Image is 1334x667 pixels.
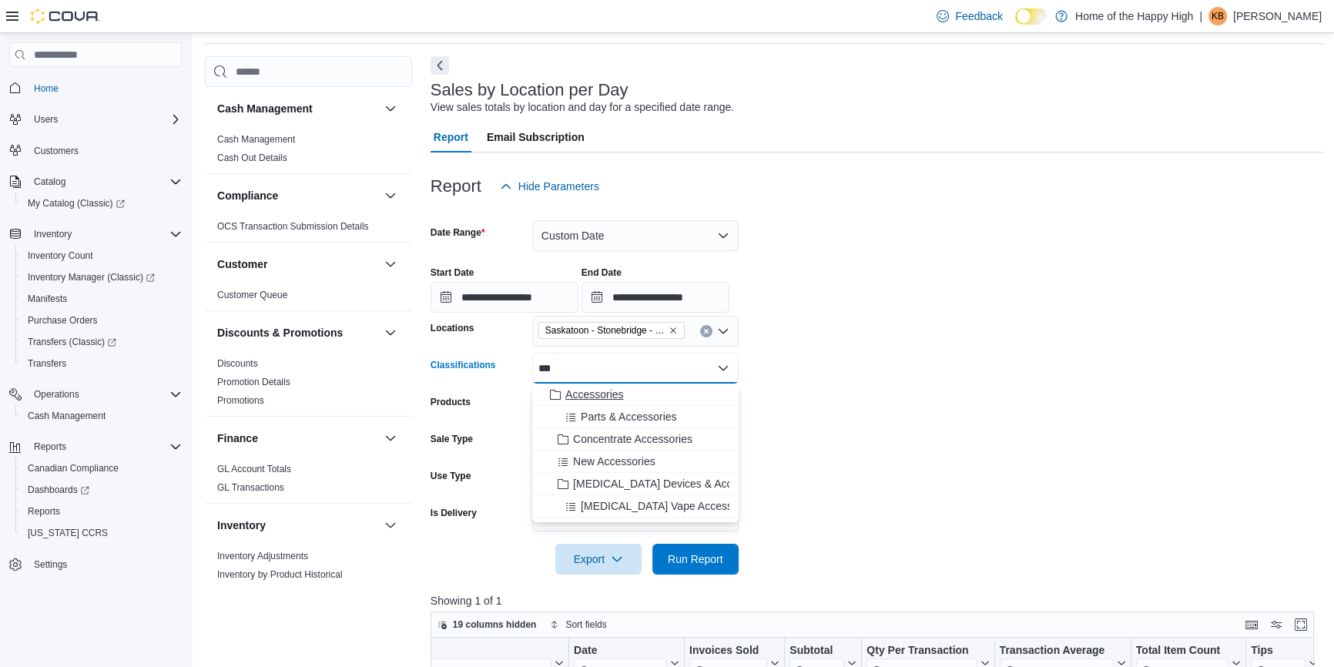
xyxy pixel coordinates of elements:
a: Canadian Compliance [22,459,125,478]
span: Transfers [28,357,66,370]
a: My Catalog (Classic) [22,194,131,213]
button: Discounts & Promotions [217,325,378,340]
a: Purchase Orders [22,311,104,330]
span: Accessories [565,387,623,402]
button: Sort fields [544,615,612,634]
span: Export [565,544,632,575]
span: Promotions [217,394,264,407]
a: OCS Transaction Submission Details [217,221,369,232]
p: Showing 1 of 1 [431,593,1323,608]
a: Discounts [217,358,258,369]
a: Feedback [930,1,1008,32]
button: [US_STATE] CCRS [15,522,188,544]
span: Run Report [668,551,723,567]
span: Transfers [22,354,182,373]
a: GL Transactions [217,482,284,493]
button: Customers [3,139,188,162]
span: Cash Management [28,410,106,422]
span: Washington CCRS [22,524,182,542]
span: Reports [28,505,60,518]
button: Inventory [28,225,78,243]
div: Katelynd Bartelen [1208,7,1227,25]
a: Home [28,79,65,98]
button: Display options [1267,615,1285,634]
label: Start Date [431,266,474,279]
span: Inventory Manager (Classic) [28,271,155,283]
label: Locations [431,322,474,334]
button: Catalog [28,173,72,191]
label: Sale Type [431,433,473,445]
h3: Sales by Location per Day [431,81,628,99]
span: Cash Management [217,133,295,146]
div: Finance [205,460,412,503]
a: Inventory Manager (Classic) [15,266,188,288]
span: GL Transactions [217,481,284,494]
button: Users [3,109,188,130]
button: Canadian Compliance [15,458,188,479]
button: Cash Management [381,99,400,118]
div: Cash Management [205,130,412,173]
span: Dashboards [28,484,89,496]
a: Transfers (Classic) [22,333,122,351]
button: Finance [381,429,400,447]
h3: Compliance [217,188,278,203]
p: [PERSON_NAME] [1233,7,1322,25]
span: Customers [28,141,182,160]
span: My Catalog (Classic) [28,197,125,209]
button: Close list of options [717,362,729,374]
span: Customer Queue [217,289,287,301]
span: Transfers (Classic) [28,336,116,348]
button: Operations [28,385,85,404]
a: Dashboards [15,479,188,501]
div: Total Item Count [1136,644,1228,659]
button: Finance [217,431,378,446]
button: [MEDICAL_DATA] Devices & Accessories [532,473,739,495]
label: Classifications [431,359,496,371]
span: Purchase Orders [28,314,98,327]
a: My Catalog (Classic) [15,193,188,214]
span: 19 columns hidden [453,618,537,631]
button: Manifests [15,288,188,310]
span: Dashboards [22,481,182,499]
span: Inventory Count [28,250,93,262]
button: Custom Date [532,220,739,251]
span: Home [34,82,59,95]
span: Reports [22,502,182,521]
label: Is Delivery [431,507,477,519]
a: Customer Queue [217,290,287,300]
span: Inventory Adjustments [217,550,308,562]
p: | [1199,7,1202,25]
span: Canadian Compliance [28,462,119,474]
button: Compliance [217,188,378,203]
span: OCS Transaction Submission Details [217,220,369,233]
button: Purchase Orders [15,310,188,331]
span: Reports [34,441,66,453]
span: Feedback [955,8,1002,24]
span: Catalog [28,173,182,191]
h3: Customer [217,256,267,272]
span: Concentrate Accessories [573,431,692,447]
div: Subtotal [789,644,844,659]
a: Inventory by Product Historical [217,569,343,580]
button: Transfers [15,353,188,374]
nav: Complex example [9,70,182,615]
button: Clear input [700,325,712,337]
img: Cova [31,8,100,24]
span: Settings [28,555,182,574]
button: Next [431,56,449,75]
button: Cash Management [15,405,188,427]
a: Promotions [217,395,264,406]
span: Users [28,110,182,129]
span: Parts & Accessories [581,409,677,424]
span: Purchase Orders [22,311,182,330]
button: Home [3,76,188,99]
span: Operations [34,388,79,401]
span: Canadian Compliance [22,459,182,478]
span: Settings [34,558,67,571]
span: Discounts [217,357,258,370]
button: Inventory [3,223,188,245]
button: Customer [217,256,378,272]
span: Inventory Manager (Classic) [22,268,182,287]
span: Inventory Count Details [217,587,313,599]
